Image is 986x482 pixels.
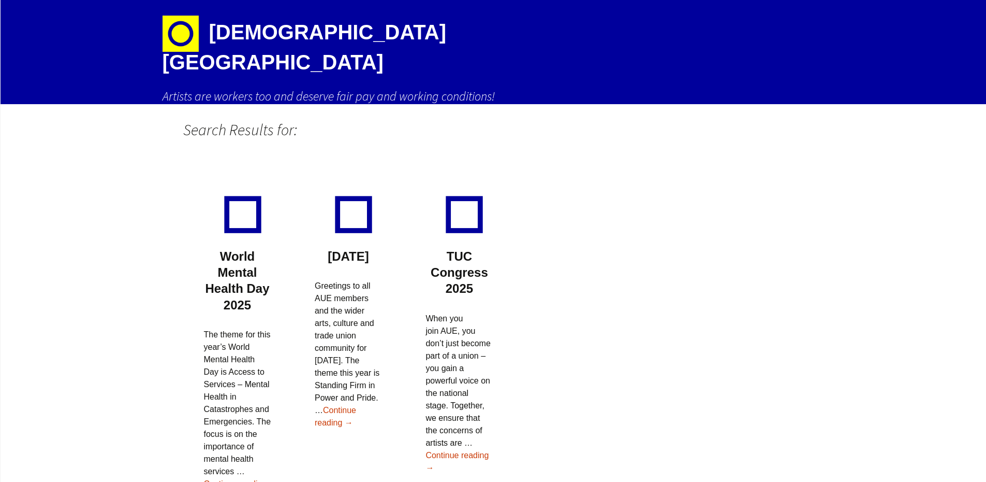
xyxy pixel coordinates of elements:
[425,313,493,474] p: When you join AUE, you don’t just become part of a union – you gain a powerful voice on the natio...
[425,451,489,472] a: Continue reading →
[163,88,825,104] h2: Artists are workers too and deserve fair pay and working conditions!
[431,249,488,295] a: TUC Congress 2025
[345,418,353,427] span: →
[315,406,356,427] a: Continue reading →
[425,463,434,472] span: →
[205,249,269,312] a: World Mental Health Day 2025
[328,249,369,263] a: [DATE]
[163,16,199,52] img: circle-e1448293145835.png
[315,280,382,429] p: Greetings to all AUE members and the wider arts, culture and trade union community for [DATE]. Th...
[183,104,582,155] h1: Search Results for:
